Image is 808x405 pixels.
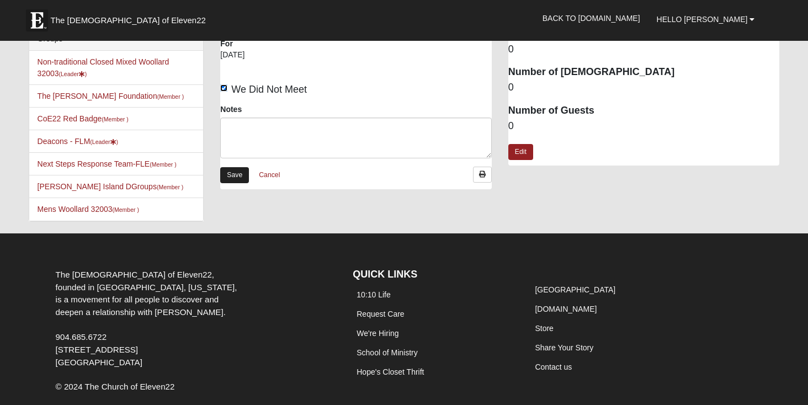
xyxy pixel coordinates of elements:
[90,138,118,145] small: (Leader )
[38,205,139,214] a: Mens Woollard 32003(Member )
[657,15,748,24] span: Hello [PERSON_NAME]
[252,167,287,184] a: Cancel
[535,343,593,352] a: Share Your Story
[157,184,183,190] small: (Member )
[508,119,780,134] dd: 0
[357,290,391,299] a: 10:10 Life
[357,367,424,376] a: Hope's Closet Thrift
[220,167,249,183] a: Save
[535,285,615,294] a: [GEOGRAPHIC_DATA]
[357,310,404,318] a: Request Care
[113,206,139,213] small: (Member )
[150,161,176,168] small: (Member )
[357,348,417,357] a: School of Ministry
[535,305,597,313] a: [DOMAIN_NAME]
[20,4,241,31] a: The [DEMOGRAPHIC_DATA] of Eleven22
[102,116,128,122] small: (Member )
[220,84,227,92] input: We Did Not Meet
[56,358,142,367] span: [GEOGRAPHIC_DATA]
[508,65,780,79] dt: Number of [DEMOGRAPHIC_DATA]
[473,167,492,183] a: Print Attendance Roster
[535,363,572,371] a: Contact us
[231,84,307,95] span: We Did Not Meet
[26,9,48,31] img: Eleven22 logo
[38,57,169,78] a: Non-traditional Closed Mixed Woollard 32003(Leader)
[508,42,780,57] dd: 0
[535,324,553,333] a: Store
[220,104,242,115] label: Notes
[38,114,129,123] a: CoE22 Red Badge(Member )
[508,144,533,160] a: Edit
[59,71,87,77] small: (Leader )
[38,182,184,191] a: [PERSON_NAME] Island DGroups(Member )
[534,4,648,32] a: Back to [DOMAIN_NAME]
[157,93,184,100] small: (Member )
[51,15,206,26] span: The [DEMOGRAPHIC_DATA] of Eleven22
[648,6,763,33] a: Hello [PERSON_NAME]
[508,81,780,95] dd: 0
[357,329,398,338] a: We're Hiring
[56,382,175,391] span: © 2024 The Church of Eleven22
[508,104,780,118] dt: Number of Guests
[47,269,246,369] div: The [DEMOGRAPHIC_DATA] of Eleven22, founded in [GEOGRAPHIC_DATA], [US_STATE], is a movement for a...
[353,269,514,281] h4: QUICK LINKS
[38,92,184,100] a: The [PERSON_NAME] Foundation(Member )
[38,159,177,168] a: Next Steps Response Team-FLE(Member )
[38,137,118,146] a: Deacons - FLM(Leader)
[220,49,275,68] div: [DATE]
